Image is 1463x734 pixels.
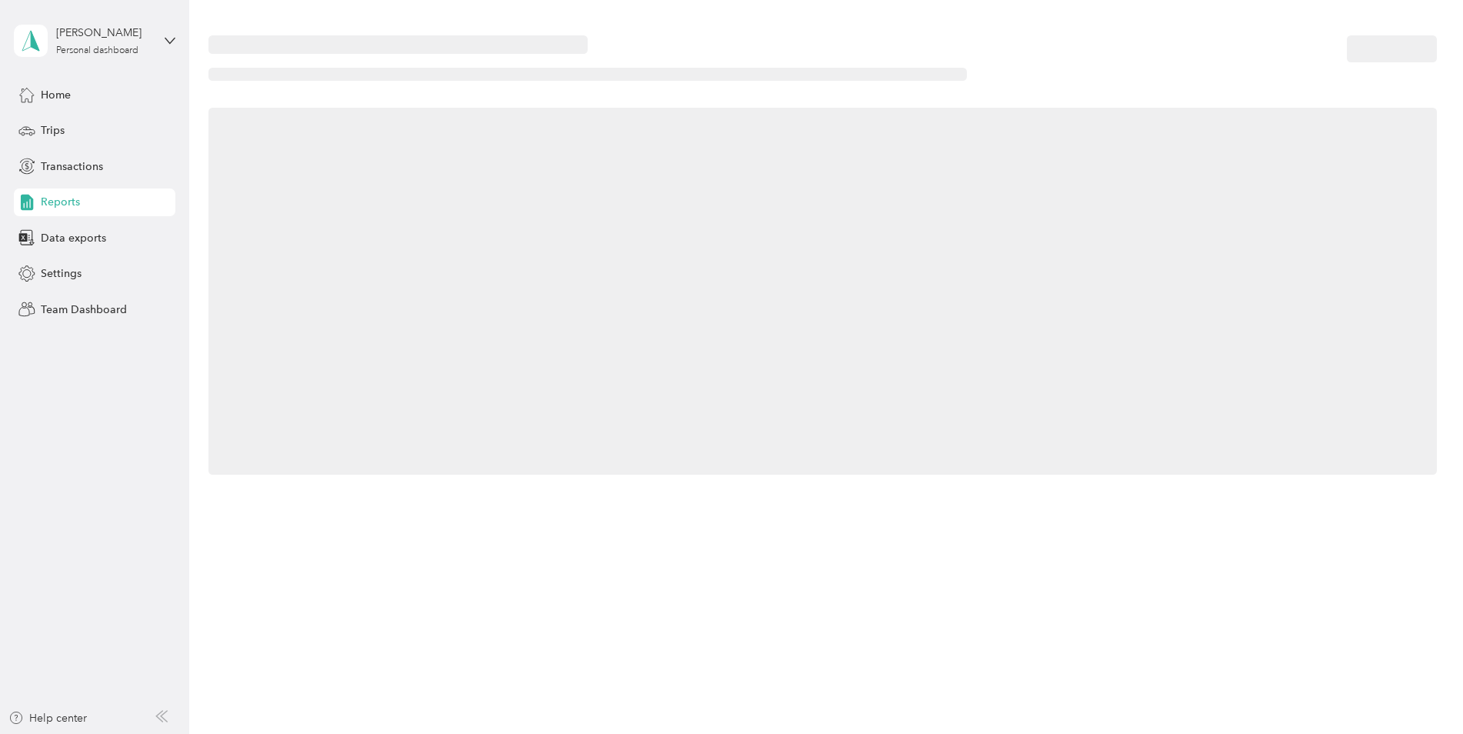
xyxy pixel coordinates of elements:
span: Data exports [41,230,106,246]
span: Home [41,87,71,103]
div: Personal dashboard [56,46,138,55]
span: Reports [41,194,80,210]
span: Settings [41,265,82,282]
iframe: Everlance-gr Chat Button Frame [1377,648,1463,734]
div: [PERSON_NAME] [56,25,152,41]
span: Trips [41,122,65,138]
button: Help center [8,710,87,726]
span: Transactions [41,158,103,175]
span: Team Dashboard [41,302,127,318]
